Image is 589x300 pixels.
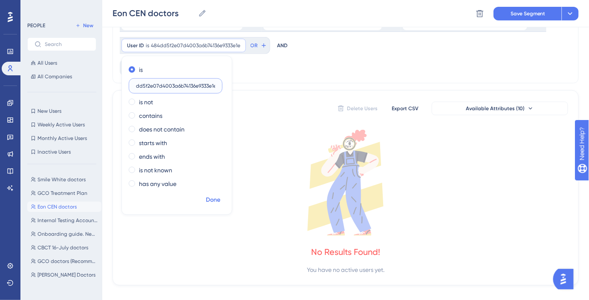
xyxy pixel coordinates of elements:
[38,73,72,80] span: All Companies
[38,217,98,224] span: Internal Testing Accounts
[27,120,96,130] button: Weekly Active Users
[27,71,96,82] button: All Companies
[38,135,87,142] span: Monthly Active Users
[38,203,77,210] span: Eon CEN doctors
[307,265,384,275] div: You have no active users yet.
[38,271,95,278] span: [PERSON_NAME] Doctors
[38,176,86,183] span: Smile White doctors
[27,133,96,143] button: Monthly Active Users
[38,108,61,114] span: New Users
[511,10,546,17] span: Save Segment
[392,105,419,112] span: Export CSV
[27,202,101,212] button: Eon CEN doctors
[27,22,45,29] div: PEOPLE
[38,60,57,66] span: All Users
[311,246,380,258] div: No Results Found!
[553,266,579,292] iframe: UserGuiding AI Assistant Launcher
[466,105,525,112] span: Available Attributes (10)
[20,2,53,12] span: Need Help?
[38,149,71,155] span: Inactive Users
[27,215,101,226] button: Internal Testing Accounts
[27,188,101,198] button: GCO Treatment Plan
[27,147,96,157] button: Inactive Users
[113,7,195,19] input: Segment Name
[27,58,96,68] button: All Users
[139,138,167,148] label: starts with
[336,102,379,115] button: Delete Users
[83,22,93,29] span: New
[139,97,153,107] label: is not
[139,179,176,189] label: has any value
[38,190,87,197] span: GCO Treatment Plan
[45,41,89,47] input: Search
[27,106,96,116] button: New Users
[127,42,144,49] span: User ID
[347,105,378,112] span: Delete Users
[139,65,143,75] label: is
[146,42,149,49] span: is
[27,243,101,253] button: CBCT 16-July doctors
[38,258,98,265] span: GCO doctors (Recommend best package)
[139,151,165,162] label: ends with
[251,42,258,49] span: OR
[27,256,101,266] button: GCO doctors (Recommend best package)
[27,270,101,280] button: [PERSON_NAME] Doctors
[139,165,172,175] label: is not known
[136,83,215,89] input: Type the value
[72,20,96,31] button: New
[151,42,240,49] span: 484dd5f2e07d4003a6b74136e9333e1e
[384,102,427,115] button: Export CSV
[494,7,562,20] button: Save Segment
[38,244,88,251] span: CBCT 16-July doctors
[120,59,162,76] button: Filter
[277,37,288,54] div: AND
[139,111,162,121] label: contains
[432,102,568,115] button: Available Attributes (10)
[27,174,101,185] button: Smile White doctors
[201,192,225,208] button: Done
[139,124,185,134] label: does not contain
[38,121,85,128] span: Weekly Active Users
[249,39,268,52] button: OR
[27,229,101,239] button: Onboarding guide. New users
[206,195,220,205] span: Done
[38,231,98,237] span: Onboarding guide. New users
